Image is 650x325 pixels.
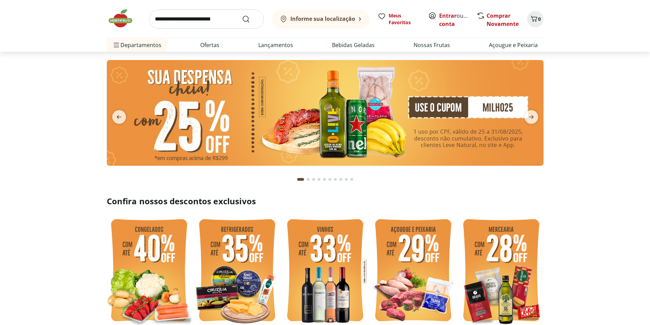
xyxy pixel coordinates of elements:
button: Go to page 3 from fs-carousel [311,171,316,188]
button: Go to page 8 from fs-carousel [338,171,344,188]
span: Departamentos [112,37,161,53]
a: Entrar [439,12,457,19]
h2: Confira nossos descontos exclusivos [107,196,544,207]
a: Comprar Novamente [487,12,519,28]
button: Menu [112,37,120,53]
img: cupom [107,60,544,166]
span: ou [439,12,470,28]
input: search [149,10,264,29]
img: Hortifruti [107,8,141,29]
button: Carrinho [527,11,544,27]
b: Informe sua localização [290,15,355,23]
a: Açougue e Peixaria [489,41,538,49]
button: Go to page 9 from fs-carousel [344,171,349,188]
span: Meus Favoritos [389,12,420,26]
span: 0 [538,16,541,22]
a: Nossas Frutas [414,41,450,49]
button: Submit Search [242,15,258,23]
button: Go to page 7 from fs-carousel [333,171,338,188]
button: Go to page 10 from fs-carousel [349,171,355,188]
button: previous [107,110,131,124]
button: Go to page 6 from fs-carousel [327,171,333,188]
button: Go to page 2 from fs-carousel [305,171,311,188]
a: Criar conta [439,12,477,28]
button: Current page from fs-carousel [296,171,305,188]
a: Meus Favoritos [378,12,420,26]
button: next [519,110,544,124]
a: Lançamentos [258,41,293,49]
button: Go to page 4 from fs-carousel [316,171,322,188]
button: Go to page 5 from fs-carousel [322,171,327,188]
a: Bebidas Geladas [332,41,375,49]
a: Ofertas [200,41,219,49]
button: Informe sua localização [272,10,370,29]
